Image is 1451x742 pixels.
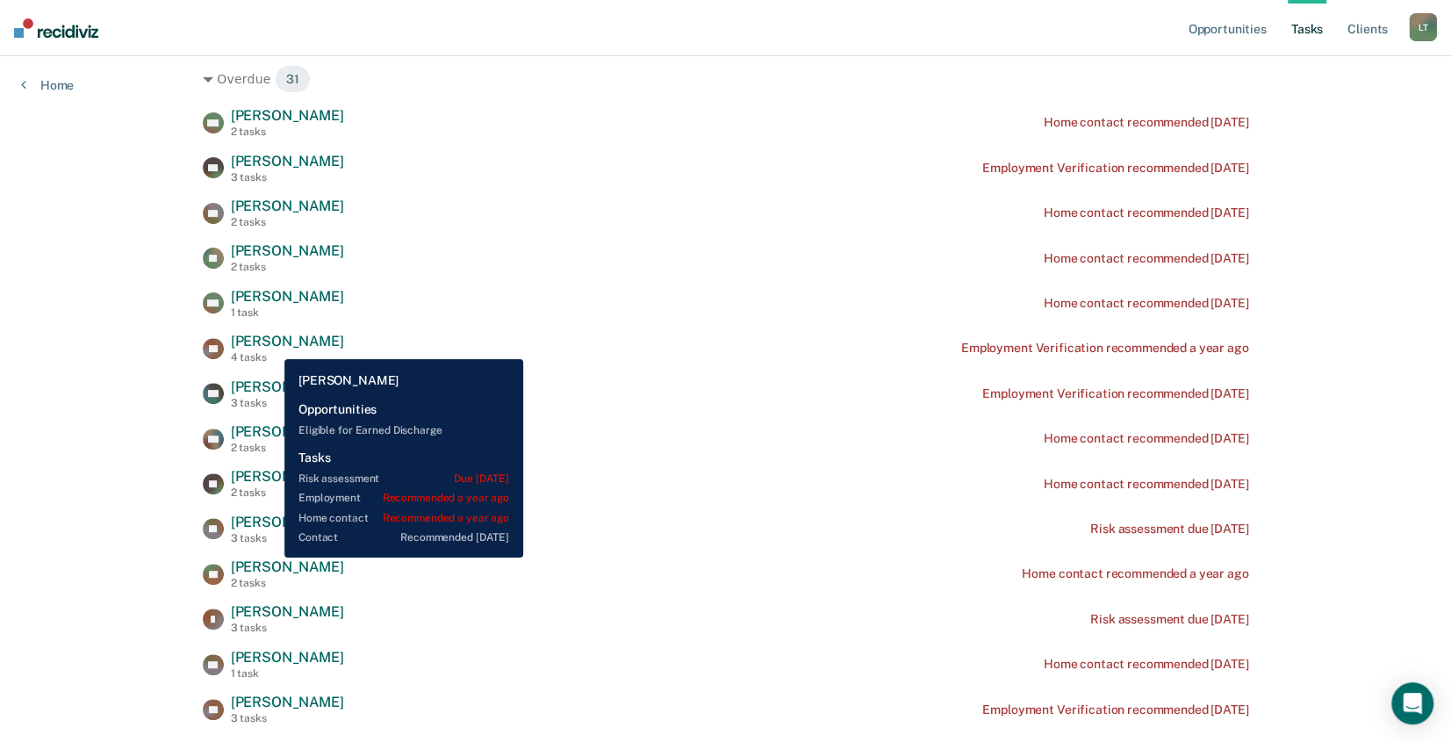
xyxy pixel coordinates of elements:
span: [PERSON_NAME] [231,242,344,259]
div: 1 task [231,306,344,319]
div: Risk assessment due [DATE] [1090,522,1248,537]
span: [PERSON_NAME] [231,198,344,214]
span: [PERSON_NAME] [231,468,344,485]
div: 3 tasks [231,171,344,184]
span: 31 [275,65,311,93]
div: Home contact recommended [DATE] [1044,657,1249,672]
div: 3 tasks [231,712,344,724]
div: L T [1409,13,1437,41]
span: [PERSON_NAME] [231,649,344,666]
div: Open Intercom Messenger [1391,682,1433,724]
div: Overdue 31 [203,65,1249,93]
div: 2 tasks [231,486,344,499]
div: 2 tasks [231,216,344,228]
div: Home contact recommended [DATE] [1044,115,1249,130]
span: [PERSON_NAME] [231,558,344,575]
div: Home contact recommended [DATE] [1044,296,1249,311]
div: 3 tasks [231,622,344,634]
div: 2 tasks [231,442,344,454]
div: Employment Verification recommended [DATE] [982,161,1248,176]
button: LT [1409,13,1437,41]
a: Home [21,77,74,93]
span: [PERSON_NAME] [231,378,344,395]
span: [PERSON_NAME] [231,603,344,620]
img: Recidiviz [14,18,98,38]
div: Employment Verification recommended a year ago [961,341,1249,356]
div: 1 task [231,667,344,680]
span: [PERSON_NAME] [231,514,344,530]
span: [PERSON_NAME] [231,694,344,710]
div: Risk assessment due [DATE] [1090,612,1248,627]
div: 3 tasks [231,397,344,409]
div: Home contact recommended [DATE] [1044,477,1249,492]
div: 2 tasks [231,126,344,138]
span: [PERSON_NAME] [231,288,344,305]
div: 4 tasks [231,351,344,364]
div: Home contact recommended [DATE] [1044,251,1249,266]
div: 3 tasks [231,532,344,544]
span: [PERSON_NAME] [231,423,344,440]
div: Employment Verification recommended [DATE] [982,702,1248,717]
span: [PERSON_NAME] [231,333,344,349]
span: [PERSON_NAME] [231,153,344,169]
div: 2 tasks [231,577,344,589]
div: Home contact recommended [DATE] [1044,431,1249,446]
span: [PERSON_NAME] [231,107,344,124]
div: Home contact recommended a year ago [1022,566,1248,581]
div: Home contact recommended [DATE] [1044,205,1249,220]
div: Employment Verification recommended [DATE] [982,386,1248,401]
div: 2 tasks [231,261,344,273]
